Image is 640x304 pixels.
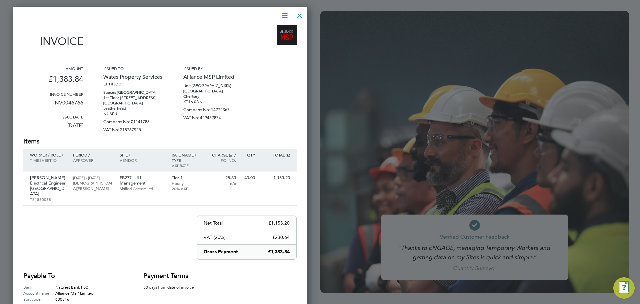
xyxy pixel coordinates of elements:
p: N4 3FU [103,111,163,116]
p: Leatherhead [103,106,163,111]
h3: Issued by [183,66,243,71]
p: 20% VAT [172,186,201,191]
p: £1,383.84 [23,71,83,91]
p: 30 days from date of invoice [143,284,203,290]
p: Tier 1 [172,175,201,181]
p: Charge (£) / [207,152,236,158]
p: Vendor [120,158,165,163]
button: Engage Resource Center [613,277,635,299]
p: 40.00 [243,175,255,181]
p: Total (£) [262,152,290,158]
label: Bank: [23,284,55,290]
p: 1st Floor, [STREET_ADDRESS] [103,95,163,100]
p: Period / [73,152,113,158]
p: Spaces [GEOGRAPHIC_DATA] [103,90,163,95]
p: 28.83 [207,175,236,181]
span: Alliance MSP Limited [55,290,93,296]
p: [GEOGRAPHIC_DATA] [183,88,243,94]
h2: Items [23,137,297,146]
p: VAT (20%) [204,234,226,240]
p: Rate name / type [172,152,201,163]
p: Approver [73,158,113,163]
p: TS1830038 [30,197,66,202]
h3: Issue date [23,114,83,119]
p: Skilled Careers Ltd [120,186,165,191]
p: n/a [207,181,236,186]
span: 600846 [55,296,69,302]
p: VAT No: 218767925 [103,124,163,132]
p: [GEOGRAPHIC_DATA] [103,100,163,106]
p: £1,153.20 [268,220,290,226]
p: [PERSON_NAME] [30,175,66,181]
p: Hourly [172,181,201,186]
p: [DATE] - [DATE] [73,175,113,180]
h3: Invoice number [23,91,83,97]
p: Worker / Role / [30,152,66,158]
img: alliancemsp-logo-remittance.png [277,25,297,45]
label: Sort code: [23,296,55,302]
span: Natwest Bank PLC [55,284,88,290]
h3: Amount [23,66,83,71]
h3: Issued to [103,66,163,71]
p: VAT No: 429452874 [183,112,243,120]
h2: Payable to [23,271,123,281]
p: Gross Payment [204,249,238,255]
p: Wates Property Services Limited [103,71,163,90]
p: Unit [GEOGRAPHIC_DATA] [183,83,243,88]
p: FB277 - JLL Management [120,175,165,186]
p: Electrical Engineer [GEOGRAPHIC_DATA] [30,181,66,197]
p: Company No: 14272367 [183,104,243,112]
p: Site / [120,152,165,158]
p: £1,383.84 [268,249,290,255]
p: QTY [243,152,255,158]
p: £230.64 [272,234,290,240]
p: Company No: 01141788 [103,116,163,124]
p: Chertsey [183,94,243,99]
p: KT16 0DN [183,99,243,104]
p: INV0046766 [23,97,83,114]
h1: Invoice [23,35,83,48]
p: Net Total [204,220,223,226]
p: Alliance MSP Limited [183,71,243,83]
p: 1,153.20 [262,175,290,181]
p: Po. No. [207,158,236,163]
p: VAT rate [172,163,201,168]
p: Timesheet ID [30,158,66,163]
h2: Payment terms [143,271,203,281]
p: [DEMOGRAPHIC_DATA][PERSON_NAME] [73,180,113,191]
p: [DATE] [23,119,83,137]
label: Account name: [23,290,55,296]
